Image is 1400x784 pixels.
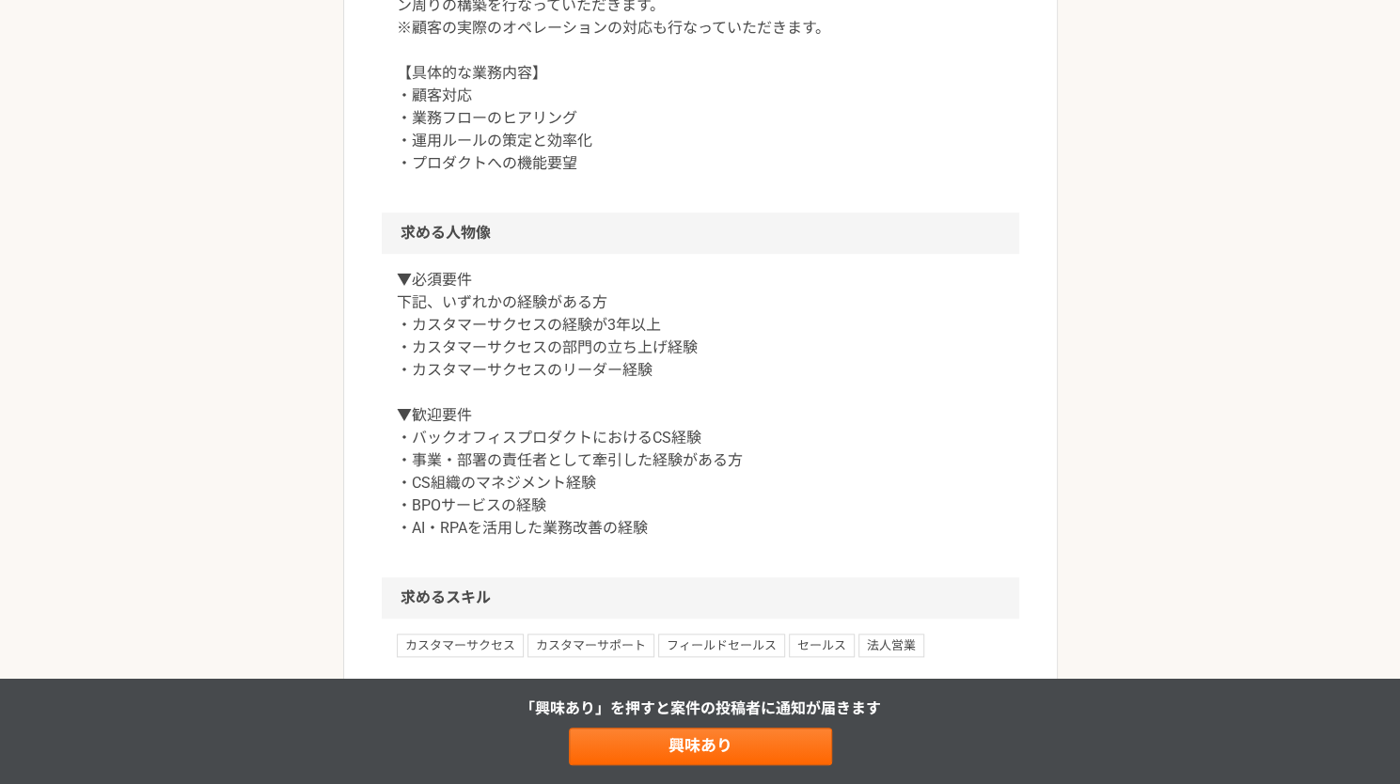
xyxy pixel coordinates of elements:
[789,634,855,656] span: セールス
[397,634,524,656] span: カスタマーサクセス
[569,728,832,765] a: 興味あり
[382,577,1019,619] h2: 求めるスキル
[527,634,654,656] span: カスタマーサポート
[658,634,785,656] span: フィールドセールス
[520,698,881,720] p: 「興味あり」を押すと 案件の投稿者に通知が届きます
[397,269,1004,540] p: ▼必須要件 下記、いずれかの経験がある方 ・カスタマーサクセスの経験が3年以上 ・カスタマーサクセスの部門の立ち上げ経験 ・カスタマーサクセスのリーダー経験 ▼歓迎要件 ・バックオフィスプロダク...
[858,634,924,656] span: 法人営業
[382,212,1019,254] h2: 求める人物像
